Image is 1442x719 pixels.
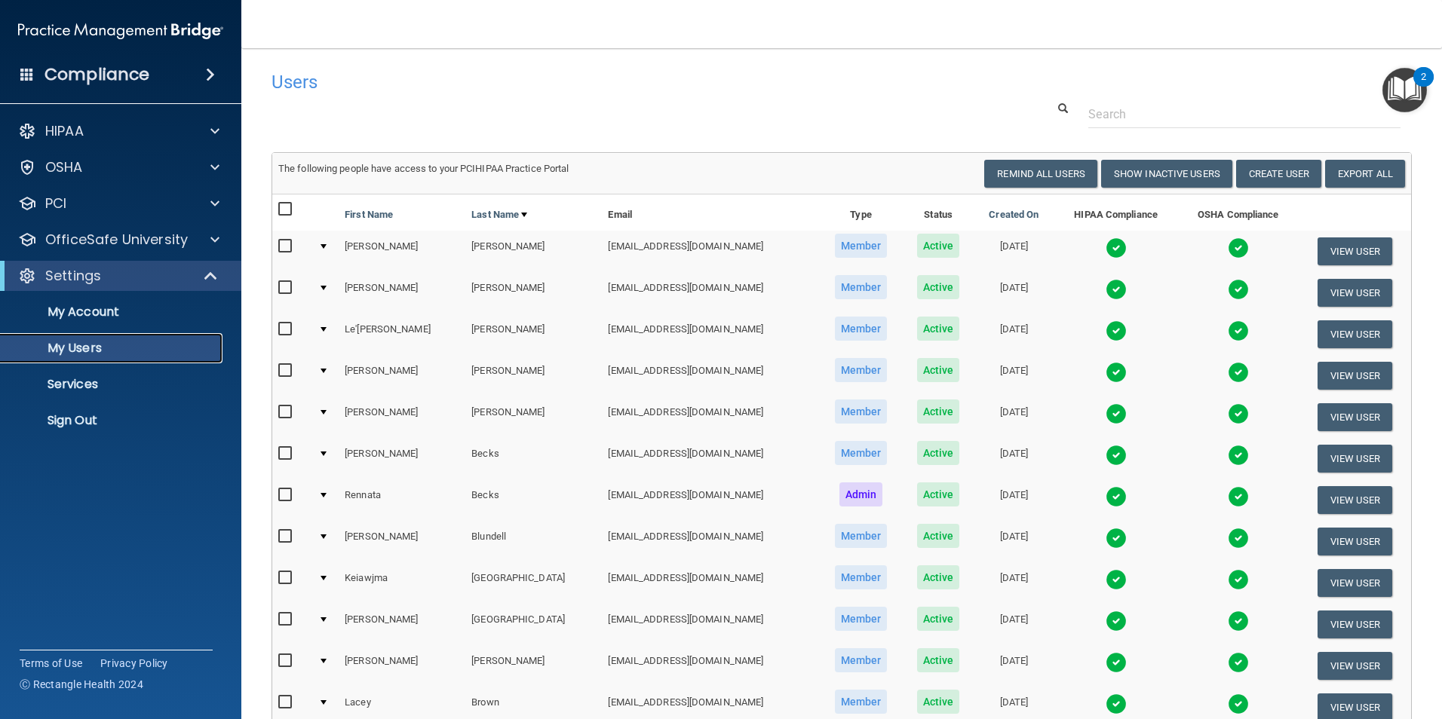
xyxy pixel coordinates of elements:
td: [DATE] [974,314,1054,355]
img: tick.e7d51cea.svg [1228,652,1249,673]
p: OfficeSafe University [45,231,188,249]
button: View User [1318,610,1392,638]
td: [GEOGRAPHIC_DATA] [465,604,602,645]
td: [DATE] [974,438,1054,479]
td: [PERSON_NAME] [339,438,465,479]
a: PCI [18,194,219,213]
td: [EMAIL_ADDRESS][DOMAIN_NAME] [602,231,819,272]
button: Create User [1236,160,1321,188]
td: [EMAIL_ADDRESS][DOMAIN_NAME] [602,604,819,645]
td: Becks [465,479,602,521]
td: [PERSON_NAME] [465,314,602,355]
img: tick.e7d51cea.svg [1106,362,1127,383]
a: Terms of Use [20,656,82,671]
button: View User [1318,569,1392,597]
a: Last Name [471,206,527,224]
span: Member [835,234,888,258]
td: Blundell [465,521,602,562]
button: View User [1318,320,1392,348]
span: Active [917,317,960,341]
img: tick.e7d51cea.svg [1228,528,1249,549]
button: View User [1318,362,1392,390]
td: [EMAIL_ADDRESS][DOMAIN_NAME] [602,272,819,314]
span: Active [917,565,960,589]
img: tick.e7d51cea.svg [1228,445,1249,466]
span: Member [835,317,888,341]
td: [DATE] [974,521,1054,562]
td: [EMAIL_ADDRESS][DOMAIN_NAME] [602,314,819,355]
button: View User [1318,528,1392,555]
td: [PERSON_NAME] [339,645,465,687]
span: Member [835,565,888,589]
td: [PERSON_NAME] [465,272,602,314]
p: PCI [45,194,66,213]
td: Becks [465,438,602,479]
input: Search [1088,100,1401,128]
span: Member [835,648,888,672]
a: First Name [345,206,393,224]
span: Active [917,524,960,548]
h4: Users [272,72,928,92]
p: My Account [10,304,216,320]
span: Admin [839,482,883,506]
td: [PERSON_NAME] [339,231,465,272]
td: [EMAIL_ADDRESS][DOMAIN_NAME] [602,521,819,562]
a: OSHA [18,158,219,176]
img: tick.e7d51cea.svg [1228,486,1249,507]
img: tick.e7d51cea.svg [1228,362,1249,383]
span: Active [917,607,960,631]
span: Ⓒ Rectangle Health 2024 [20,677,143,692]
img: tick.e7d51cea.svg [1106,403,1127,424]
span: Active [917,441,960,465]
span: Active [917,358,960,382]
td: [PERSON_NAME] [339,521,465,562]
span: The following people have access to your PCIHIPAA Practice Portal [278,163,569,174]
img: tick.e7d51cea.svg [1106,652,1127,673]
p: HIPAA [45,122,84,140]
img: tick.e7d51cea.svg [1228,569,1249,590]
td: Keiawjma [339,562,465,604]
button: View User [1318,403,1392,431]
img: tick.e7d51cea.svg [1106,693,1127,714]
td: [PERSON_NAME] [465,396,602,438]
img: tick.e7d51cea.svg [1106,279,1127,300]
img: tick.e7d51cea.svg [1228,320,1249,341]
img: tick.e7d51cea.svg [1106,569,1127,590]
span: Member [835,275,888,299]
button: View User [1318,237,1392,265]
td: [DATE] [974,231,1054,272]
span: Active [917,690,960,714]
button: View User [1318,279,1392,307]
img: tick.e7d51cea.svg [1106,486,1127,507]
img: PMB logo [18,16,223,46]
td: Le'[PERSON_NAME] [339,314,465,355]
th: OSHA Compliance [1178,194,1299,231]
span: Member [835,607,888,631]
td: [EMAIL_ADDRESS][DOMAIN_NAME] [602,355,819,396]
td: [EMAIL_ADDRESS][DOMAIN_NAME] [602,562,819,604]
td: [PERSON_NAME] [339,355,465,396]
span: Active [917,648,960,672]
img: tick.e7d51cea.svg [1106,320,1127,341]
td: [PERSON_NAME] [339,396,465,438]
span: Member [835,399,888,424]
td: [PERSON_NAME] [465,231,602,272]
h4: Compliance [44,64,149,85]
img: tick.e7d51cea.svg [1106,528,1127,549]
td: [DATE] [974,396,1054,438]
img: tick.e7d51cea.svg [1228,279,1249,300]
span: Member [835,441,888,465]
a: HIPAA [18,122,219,140]
span: Active [917,482,960,506]
td: [DATE] [974,355,1054,396]
span: Member [835,524,888,548]
button: View User [1318,445,1392,473]
td: [GEOGRAPHIC_DATA] [465,562,602,604]
button: Show Inactive Users [1101,160,1232,188]
td: [EMAIL_ADDRESS][DOMAIN_NAME] [602,479,819,521]
a: Settings [18,267,219,285]
img: tick.e7d51cea.svg [1106,445,1127,466]
img: tick.e7d51cea.svg [1228,403,1249,424]
a: OfficeSafe University [18,231,219,249]
img: tick.e7d51cea.svg [1106,237,1127,259]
